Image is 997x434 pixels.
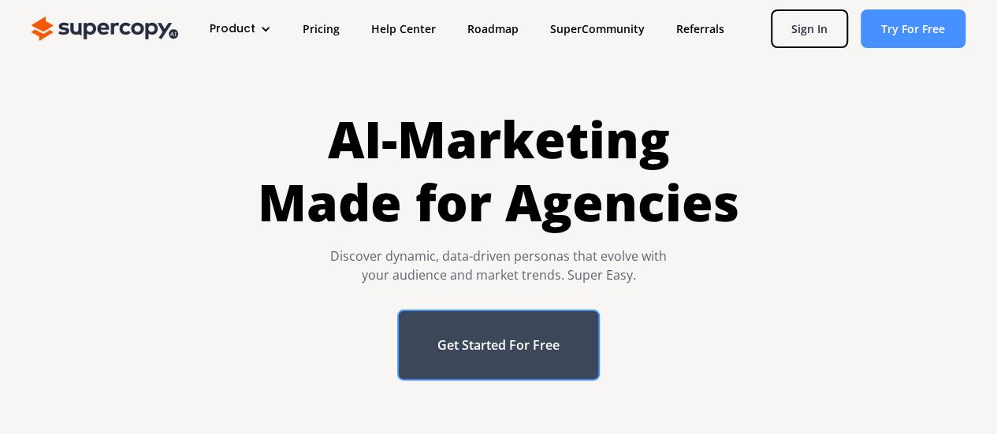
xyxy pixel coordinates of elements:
a: Try For Free [861,9,965,48]
a: Get Started For Free [397,310,600,380]
a: SuperCommunity [534,14,660,43]
div: Product [194,14,287,43]
div: Discover dynamic, data-driven personas that evolve with your audience and market trends. Super Easy. [258,247,739,284]
div: Product [210,20,255,37]
a: Referrals [660,14,740,43]
a: Sign In [771,9,848,48]
a: Help Center [355,14,452,43]
h1: AI-Marketing Made for Agencies [258,108,739,234]
a: Roadmap [452,14,534,43]
a: Pricing [287,14,355,43]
